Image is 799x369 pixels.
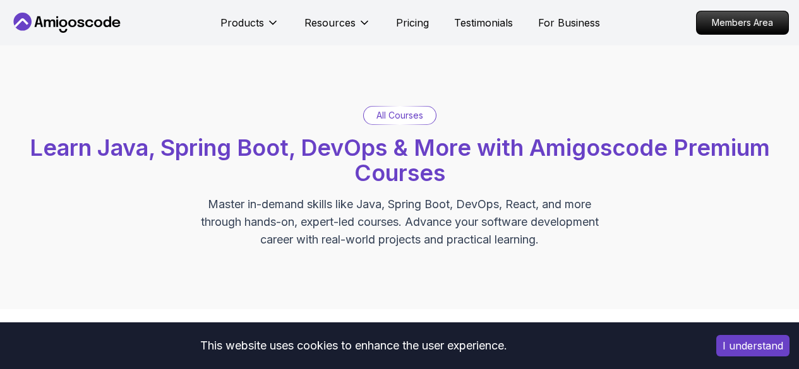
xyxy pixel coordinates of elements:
p: Resources [304,15,356,30]
p: Master in-demand skills like Java, Spring Boot, DevOps, React, and more through hands-on, expert-... [188,196,612,249]
button: Accept cookies [716,335,790,356]
button: Products [220,15,279,40]
span: Learn Java, Spring Boot, DevOps & More with Amigoscode Premium Courses [30,134,770,187]
div: This website uses cookies to enhance the user experience. [9,332,697,360]
p: All Courses [376,109,423,122]
a: Members Area [696,11,789,35]
a: Testimonials [454,15,513,30]
p: Products [220,15,264,30]
p: Members Area [697,11,788,34]
button: Resources [304,15,371,40]
a: Pricing [396,15,429,30]
a: For Business [538,15,600,30]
